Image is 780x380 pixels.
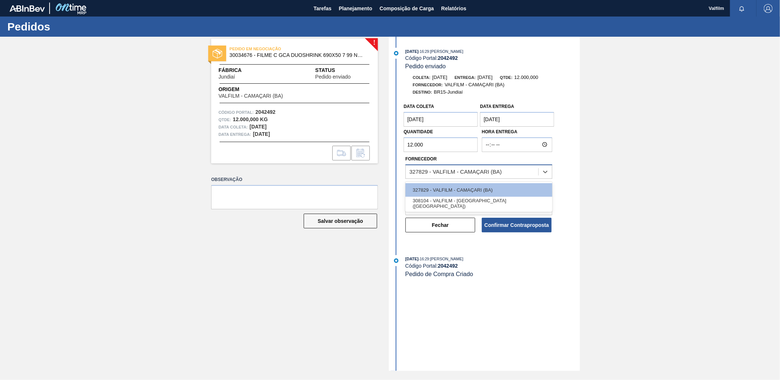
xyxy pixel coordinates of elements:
[405,263,580,269] div: Código Portal:
[405,49,419,54] span: [DATE]
[394,51,398,55] img: atual
[219,123,248,131] span: Data coleta:
[500,75,512,80] span: Qtde:
[434,89,463,95] span: BR15-Jundiaí
[404,129,433,134] label: Quantidade
[404,112,478,127] input: dd/mm/yyyy
[419,257,429,261] span: - 16:29
[233,116,268,122] strong: 12.000,000 KG
[256,109,276,115] strong: 2042492
[432,75,447,80] span: [DATE]
[253,131,270,137] strong: [DATE]
[405,63,446,69] span: Pedido enviado
[409,169,502,175] div: 327829 - VALFILM - CAMAÇARI (BA)
[480,112,554,127] input: dd/mm/yyyy
[219,86,304,93] span: Origem
[419,50,429,54] span: - 16:29
[438,55,458,61] strong: 2042492
[219,116,231,123] span: Qtde :
[10,5,45,12] img: TNhmsLtSVTkK8tSr43FrP2fwEKptu5GPRR3wAAAABJRU5ErkJggg==
[219,74,235,80] span: Jundiaí
[429,257,463,261] span: : [PERSON_NAME]
[405,257,419,261] span: [DATE]
[405,156,437,162] label: Fornecedor
[405,183,552,197] div: 327829 - VALFILM - CAMAÇARI (BA)
[219,131,251,138] span: Data entrega:
[405,218,475,232] button: Fechar
[304,214,377,228] button: Salvar observação
[230,45,332,53] span: PEDIDO EM NEGOCIAÇÃO
[413,90,432,94] span: Destino:
[394,258,398,263] img: atual
[339,4,372,13] span: Planejamento
[480,104,514,109] label: Data Entrega
[764,4,773,13] img: Logout
[730,3,754,14] button: Notificações
[213,49,222,58] img: status
[413,83,443,87] span: Fornecedor:
[315,74,351,80] span: Pedido enviado
[7,22,138,31] h1: Pedidos
[514,75,538,80] span: 12.000,000
[332,146,351,160] div: Ir para Composição de Carga
[405,271,473,277] span: Pedido de Compra Criado
[219,109,254,116] span: Código Portal:
[405,181,552,191] label: Observações
[445,82,505,87] span: VALFILM - CAMAÇARI (BA)
[404,104,434,109] label: Data coleta
[351,146,370,160] div: Informar alteração no pedido
[315,66,371,74] span: Status
[441,4,466,13] span: Relatórios
[230,53,363,58] span: 30034676 - FILME C GCA DUOSHRINK 690X50 7 99 NIV25
[477,75,492,80] span: [DATE]
[438,263,458,269] strong: 2042492
[250,124,267,130] strong: [DATE]
[429,49,463,54] span: : [PERSON_NAME]
[211,174,378,185] label: Observação
[413,75,430,80] span: Coleta:
[455,75,476,80] span: Entrega:
[482,218,552,232] button: Confirmar Contraproposta
[482,127,552,137] label: Hora Entrega
[219,93,283,99] span: VALFILM - CAMAÇARI (BA)
[314,4,332,13] span: Tarefas
[405,197,552,210] div: 308104 - VALFILM - [GEOGRAPHIC_DATA] ([GEOGRAPHIC_DATA])
[380,4,434,13] span: Composição de Carga
[405,55,580,61] div: Código Portal:
[219,66,258,74] span: Fábrica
